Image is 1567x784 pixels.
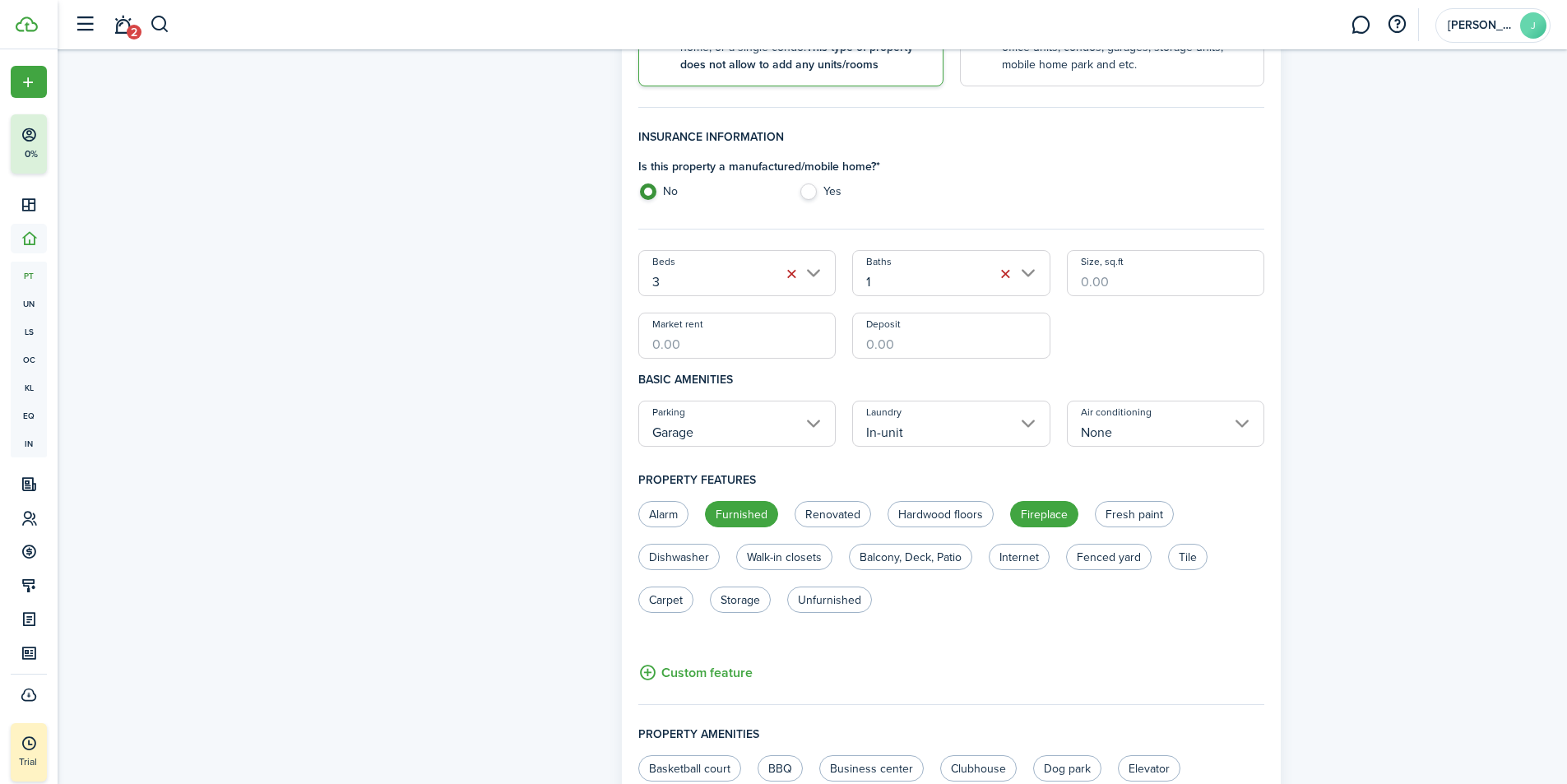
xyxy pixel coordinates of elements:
[787,587,872,613] label: Unfurnished
[888,501,994,527] label: Hardwood floors
[11,114,147,174] button: 0%
[1095,501,1174,527] label: Fresh paint
[799,183,943,208] label: Yes
[1520,12,1546,39] avatar-text: J
[758,755,803,782] label: BBQ
[11,429,47,457] a: in
[107,4,138,46] a: Notifications
[638,183,782,208] label: No
[638,501,688,527] label: Alarm
[638,128,1265,158] h4: Insurance information
[819,755,924,782] label: Business center
[1118,755,1180,782] label: Elevator
[852,401,1050,447] input: Laundry
[1033,755,1101,782] label: Dog park
[638,662,753,683] button: Custom feature
[21,147,41,161] p: 0%
[780,262,803,285] button: Clear
[852,313,1050,359] input: 0.00
[11,373,47,401] a: kl
[16,16,38,32] img: TenantCloud
[11,346,47,373] a: oc
[11,290,47,318] a: un
[710,587,771,613] label: Storage
[849,544,972,570] label: Balcony, Deck, Patio
[1345,4,1376,46] a: Messaging
[989,544,1050,570] label: Internet
[150,11,170,39] button: Search
[1383,11,1411,39] button: Open resource center
[638,359,1265,401] h4: Basic amenities
[638,313,837,359] input: 0.00
[638,158,943,175] h4: Is this property a manufactured/mobile home? *
[1168,544,1208,570] label: Tile
[11,66,47,98] button: Open menu
[1448,20,1514,31] span: Joseph
[638,755,741,782] label: Basketball court
[705,501,778,527] label: Furnished
[19,754,85,769] p: Trial
[69,9,100,40] button: Open sidebar
[1067,250,1265,296] input: 0.00
[638,544,720,570] label: Dishwasher
[795,501,871,527] label: Renovated
[736,544,832,570] label: Walk-in closets
[127,25,141,39] span: 2
[994,262,1018,285] button: Clear
[638,401,837,447] input: Parking
[1067,401,1265,447] input: Air conditioning
[940,755,1017,782] label: Clubhouse
[1066,544,1152,570] label: Fenced yard
[680,39,913,72] b: This type of property does not allow to add any units/rooms
[638,726,1265,755] h4: Property amenities
[11,401,47,429] a: eq
[11,262,47,290] a: pt
[638,459,1265,501] h4: Property features
[1010,501,1078,527] label: Fireplace
[11,318,47,346] a: ls
[638,587,693,613] label: Carpet
[11,723,47,782] a: Trial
